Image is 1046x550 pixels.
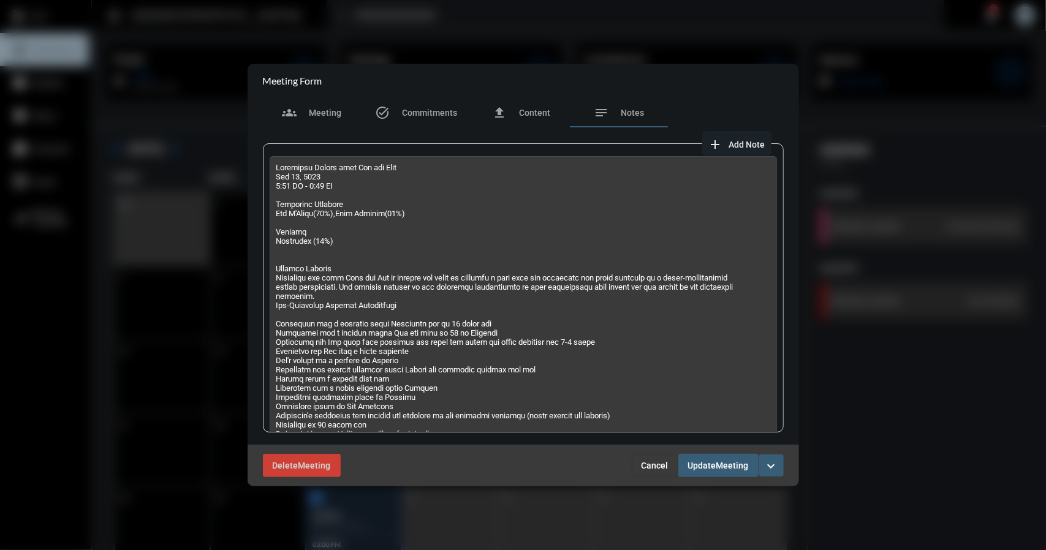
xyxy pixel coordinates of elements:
mat-icon: task_alt [376,105,390,120]
button: add note [702,131,771,156]
span: Meeting [298,461,331,471]
button: Cancel [632,454,678,477]
h2: Meeting Form [263,75,322,86]
mat-icon: file_upload [492,105,507,120]
mat-icon: expand_more [764,459,779,473]
mat-icon: groups [282,105,297,120]
button: DeleteMeeting [263,454,341,477]
span: Cancel [642,461,669,470]
span: Meeting [309,108,341,118]
span: Update [688,461,716,471]
span: Meeting [716,461,749,471]
span: Notes [621,108,645,118]
span: Delete [273,461,298,471]
span: Content [519,108,550,118]
mat-icon: add [708,137,723,152]
span: Commitments [403,108,458,118]
button: UpdateMeeting [678,454,759,477]
span: Add Note [729,140,765,149]
mat-icon: notes [594,105,609,120]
